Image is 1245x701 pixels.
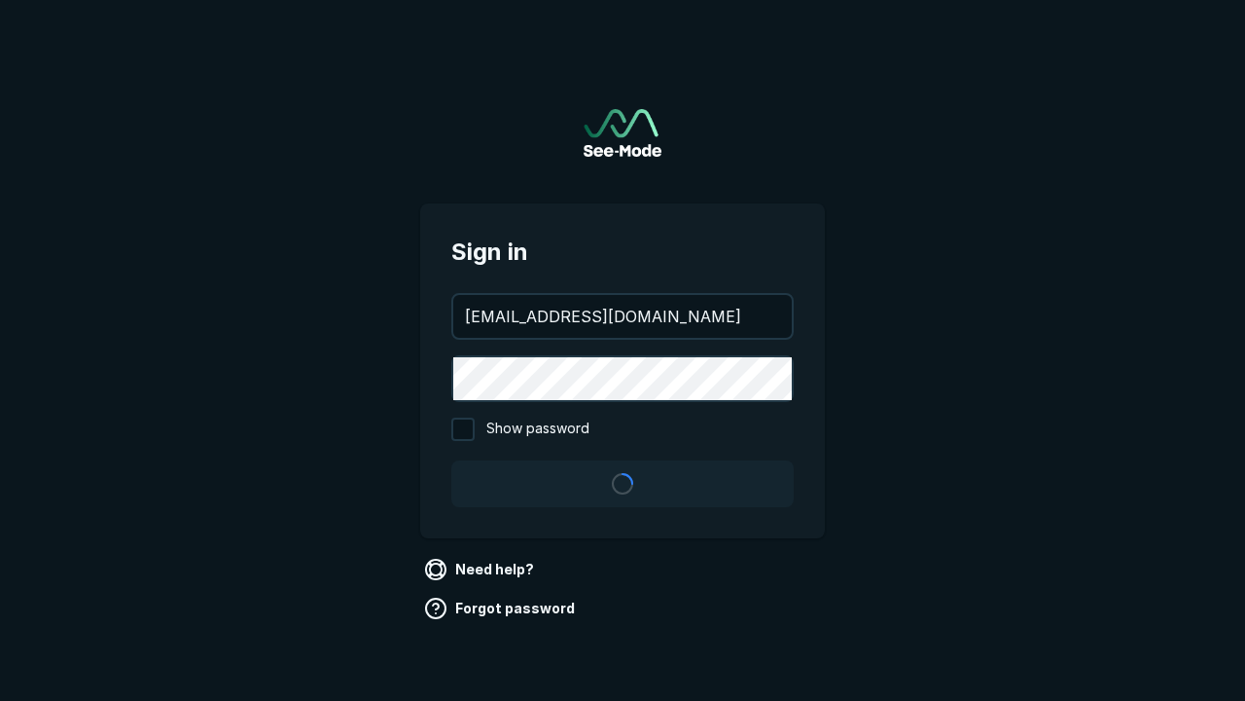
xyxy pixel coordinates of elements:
a: Need help? [420,554,542,585]
a: Forgot password [420,593,583,624]
span: Sign in [451,235,794,270]
input: your@email.com [453,295,792,338]
span: Show password [486,418,589,441]
img: See-Mode Logo [584,109,661,157]
a: Go to sign in [584,109,661,157]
